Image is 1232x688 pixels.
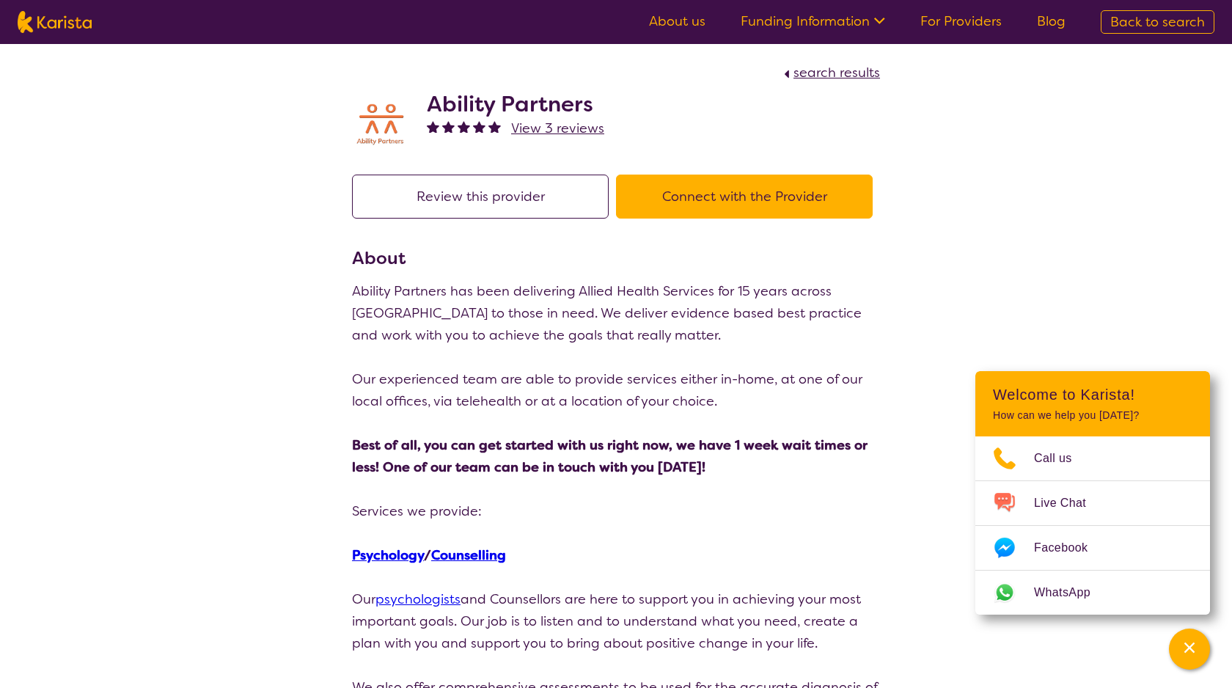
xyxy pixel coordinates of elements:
[352,588,880,654] p: Our and Counsellors are here to support you in achieving your most important goals. Our job is to...
[458,120,470,133] img: fullstar
[352,175,609,219] button: Review this provider
[975,436,1210,615] ul: Choose channel
[920,12,1002,30] a: For Providers
[427,91,604,117] h2: Ability Partners
[1169,629,1210,670] button: Channel Menu
[616,188,880,205] a: Connect with the Provider
[1101,10,1214,34] a: Back to search
[616,175,873,219] button: Connect with the Provider
[352,546,506,564] strong: /
[780,64,880,81] a: search results
[352,245,880,271] h3: About
[1034,492,1104,514] span: Live Chat
[511,117,604,139] a: View 3 reviews
[993,409,1192,422] p: How can we help you [DATE]?
[352,100,411,147] img: aifiudtej7r2k9aaecox.png
[1034,447,1090,469] span: Call us
[975,371,1210,615] div: Channel Menu
[352,188,616,205] a: Review this provider
[473,120,485,133] img: fullstar
[442,120,455,133] img: fullstar
[352,546,424,564] a: Psychology
[1034,537,1105,559] span: Facebook
[488,120,501,133] img: fullstar
[993,386,1192,403] h2: Welcome to Karista!
[352,500,880,522] p: Services we provide:
[427,120,439,133] img: fullstar
[1037,12,1066,30] a: Blog
[741,12,885,30] a: Funding Information
[649,12,705,30] a: About us
[375,590,461,608] a: psychologists
[793,64,880,81] span: search results
[352,280,880,346] p: Ability Partners has been delivering Allied Health Services for 15 years across [GEOGRAPHIC_DATA]...
[975,571,1210,615] a: Web link opens in a new tab.
[352,436,868,476] strong: Best of all, you can get started with us right now, we have 1 week wait times or less! One of our...
[1110,13,1205,31] span: Back to search
[1034,582,1108,604] span: WhatsApp
[431,546,506,564] a: Counselling
[511,120,604,137] span: View 3 reviews
[352,368,880,412] p: Our experienced team are able to provide services either in-home, at one of our local offices, vi...
[18,11,92,33] img: Karista logo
